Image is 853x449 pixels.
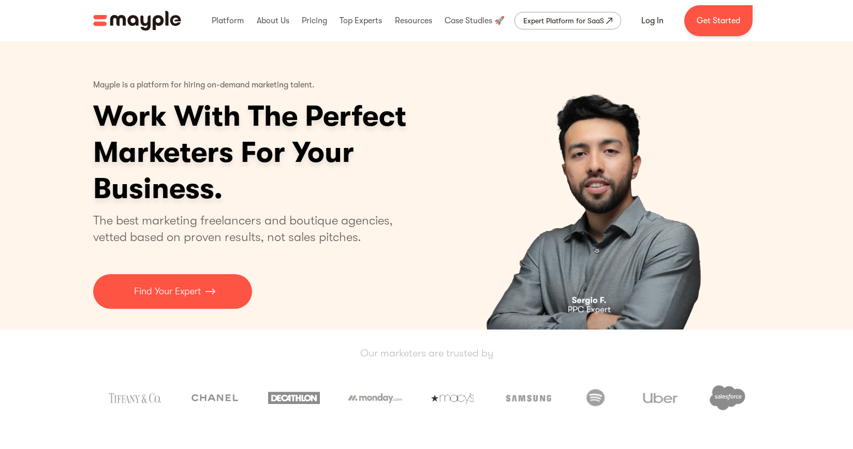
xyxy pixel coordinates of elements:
div: carousel [436,41,760,330]
img: Mayple logo [93,11,181,31]
p: Mayple is a platform for hiring on-demand marketing talent. [93,72,315,98]
p: The best marketing freelancers and boutique agencies, vetted based on proven results, not sales p... [93,212,405,245]
p: Find Your Expert [134,285,201,298]
div: Pricing [299,4,330,37]
a: Get Started [684,5,753,36]
div: Expert Platform for SaaS [523,14,604,27]
div: Top Experts [337,4,385,37]
a: Expert Platform for SaaS [514,12,621,29]
div: Resources [392,4,435,37]
a: home [93,11,181,31]
div: Platform [209,4,246,37]
h1: Work With The Perfect Marketers For Your Business. [93,98,487,207]
a: Find Your Expert [93,274,252,309]
div: 1 of 4 [436,41,760,330]
a: Log In [629,8,676,33]
div: About Us [254,4,292,37]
